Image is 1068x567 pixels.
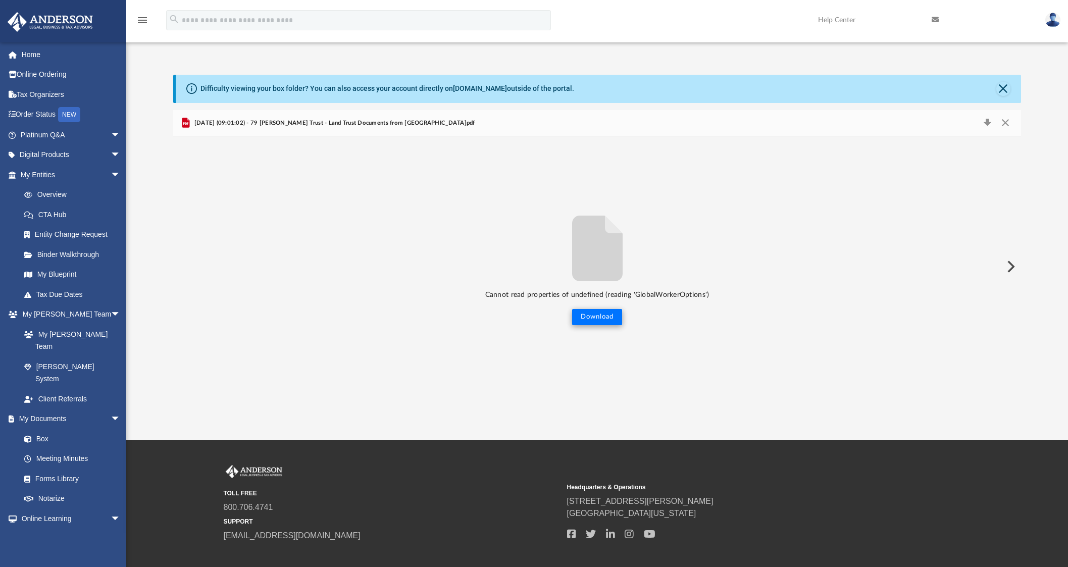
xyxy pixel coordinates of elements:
[1045,13,1060,27] img: User Pic
[7,165,136,185] a: My Entitiesarrow_drop_down
[567,483,903,492] small: Headquarters & Operations
[567,497,714,505] a: [STREET_ADDRESS][PERSON_NAME]
[224,531,361,540] a: [EMAIL_ADDRESS][DOMAIN_NAME]
[7,409,131,429] a: My Documentsarrow_drop_down
[978,116,996,130] button: Download
[7,304,131,325] a: My [PERSON_NAME] Teamarrow_drop_down
[111,145,131,166] span: arrow_drop_down
[453,84,507,92] a: [DOMAIN_NAME]
[111,125,131,145] span: arrow_drop_down
[14,244,136,265] a: Binder Walkthrough
[169,14,180,25] i: search
[14,529,131,549] a: Courses
[5,12,96,32] img: Anderson Advisors Platinum Portal
[136,19,148,26] a: menu
[7,508,131,529] a: Online Learningarrow_drop_down
[192,119,475,128] span: [DATE] (09:01:02) - 79 [PERSON_NAME] Trust - Land Trust Documents from [GEOGRAPHIC_DATA]pdf
[58,107,80,122] div: NEW
[224,503,273,511] a: 800.706.4741
[173,136,1021,397] div: File preview
[14,204,136,225] a: CTA Hub
[14,469,126,489] a: Forms Library
[7,105,136,125] a: Order StatusNEW
[111,409,131,430] span: arrow_drop_down
[999,252,1021,281] button: Next File
[14,265,131,285] a: My Blueprint
[14,225,136,245] a: Entity Change Request
[14,284,136,304] a: Tax Due Dates
[14,356,131,389] a: [PERSON_NAME] System
[14,389,131,409] a: Client Referrals
[567,509,696,518] a: [GEOGRAPHIC_DATA][US_STATE]
[14,324,126,356] a: My [PERSON_NAME] Team
[14,185,136,205] a: Overview
[14,449,131,469] a: Meeting Minutes
[7,65,136,85] a: Online Ordering
[111,304,131,325] span: arrow_drop_down
[136,14,148,26] i: menu
[7,84,136,105] a: Tax Organizers
[111,508,131,529] span: arrow_drop_down
[224,517,560,526] small: SUPPORT
[224,465,284,478] img: Anderson Advisors Platinum Portal
[200,83,574,94] div: Difficulty viewing your box folder? You can also access your account directly on outside of the p...
[224,489,560,498] small: TOLL FREE
[173,110,1021,397] div: Preview
[173,289,1021,301] p: Cannot read properties of undefined (reading 'GlobalWorkerOptions')
[7,44,136,65] a: Home
[996,116,1014,130] button: Close
[111,165,131,185] span: arrow_drop_down
[7,145,136,165] a: Digital Productsarrow_drop_down
[572,309,622,325] button: Download
[14,489,131,509] a: Notarize
[996,82,1010,96] button: Close
[7,125,136,145] a: Platinum Q&Aarrow_drop_down
[14,429,126,449] a: Box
